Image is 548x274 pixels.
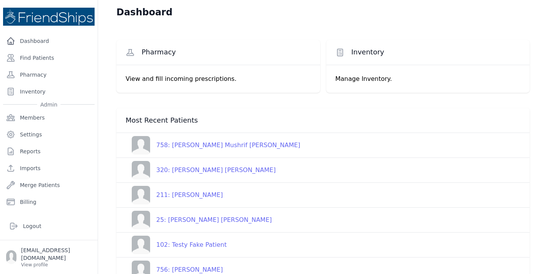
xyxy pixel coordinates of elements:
[150,190,223,200] div: 211: [PERSON_NAME]
[326,40,530,93] a: Inventory Manage Inventory.
[21,246,92,262] p: [EMAIL_ADDRESS][DOMAIN_NAME]
[116,40,320,93] a: Pharmacy View and fill incoming prescriptions.
[126,186,223,204] a: 211: [PERSON_NAME]
[3,144,95,159] a: Reports
[132,161,150,179] img: person-242608b1a05df3501eefc295dc1bc67a.jpg
[3,110,95,125] a: Members
[351,48,384,57] span: Inventory
[150,166,276,175] div: 320: [PERSON_NAME] [PERSON_NAME]
[3,211,95,226] a: Organizations
[132,211,150,229] img: person-242608b1a05df3501eefc295dc1bc67a.jpg
[3,84,95,99] a: Inventory
[126,211,272,229] a: 25: [PERSON_NAME] [PERSON_NAME]
[116,6,172,18] h1: Dashboard
[335,74,521,84] p: Manage Inventory.
[126,74,311,84] p: View and fill incoming prescriptions.
[3,127,95,142] a: Settings
[142,48,176,57] span: Pharmacy
[21,262,92,268] p: View profile
[150,141,300,150] div: 758: [PERSON_NAME] Mushrif [PERSON_NAME]
[126,161,276,179] a: 320: [PERSON_NAME] [PERSON_NAME]
[126,236,227,254] a: 102: Testy Fake Patient
[150,215,272,225] div: 25: [PERSON_NAME] [PERSON_NAME]
[3,194,95,210] a: Billing
[132,236,150,254] img: person-242608b1a05df3501eefc295dc1bc67a.jpg
[6,218,92,234] a: Logout
[126,116,198,125] span: Most Recent Patients
[3,67,95,82] a: Pharmacy
[3,50,95,66] a: Find Patients
[3,33,95,49] a: Dashboard
[3,177,95,193] a: Merge Patients
[3,161,95,176] a: Imports
[150,240,227,249] div: 102: Testy Fake Patient
[132,136,150,154] img: person-242608b1a05df3501eefc295dc1bc67a.jpg
[6,246,92,268] a: [EMAIL_ADDRESS][DOMAIN_NAME] View profile
[3,8,95,26] img: Medical Missions EMR
[132,186,150,204] img: person-242608b1a05df3501eefc295dc1bc67a.jpg
[126,136,300,154] a: 758: [PERSON_NAME] Mushrif [PERSON_NAME]
[37,101,61,108] span: Admin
